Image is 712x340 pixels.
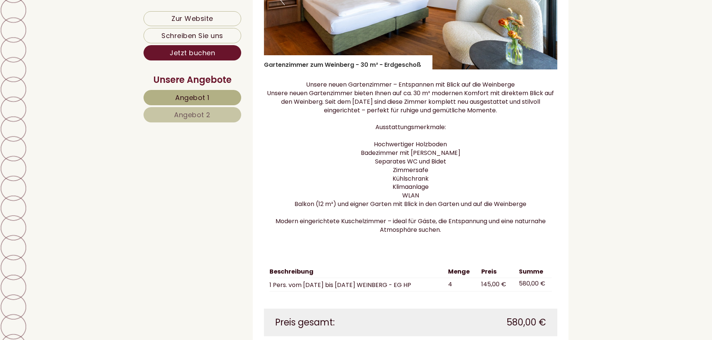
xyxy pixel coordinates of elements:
button: Senden [245,194,294,210]
span: 580,00 € [507,316,546,329]
a: Schreiben Sie uns [144,28,241,43]
div: Guten Tag, wie können wir Ihnen helfen? [6,22,133,44]
a: Zur Website [144,11,241,26]
div: Unsere Angebote [144,74,241,86]
th: Menge [445,266,479,278]
a: Jetzt buchen [144,45,241,60]
th: Summe [516,266,552,278]
span: Angebot 1 [175,93,209,102]
small: 19:11 [11,38,129,43]
th: Beschreibung [270,266,445,278]
span: Angebot 2 [174,110,211,119]
span: 145,00 € [481,280,506,288]
td: 580,00 € [516,278,552,291]
th: Preis [478,266,516,278]
div: Gartenzimmer zum Weinberg - 30 m² - Erdgeschoß [264,55,432,69]
div: Hotel Tenz [11,23,129,29]
p: Unsere neuen Gartenzimmer – Entspannen mit Blick auf die Weinberge Unsere neuen Gartenzimmer biet... [264,81,558,234]
td: 1 Pers. vom [DATE] bis [DATE] WEINBERG - EG HP [270,278,445,291]
div: Preis gesamt: [270,316,411,329]
td: 4 [445,278,479,291]
div: [DATE] [132,6,162,18]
